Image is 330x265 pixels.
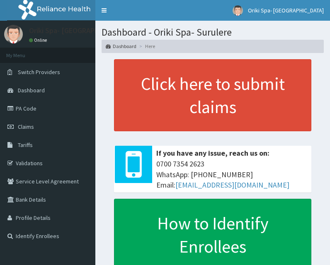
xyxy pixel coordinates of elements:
[102,27,324,38] h1: Dashboard - Oriki Spa- Surulere
[18,68,60,76] span: Switch Providers
[156,148,269,158] b: If you have any issue, reach us on:
[4,25,23,43] img: User Image
[233,5,243,16] img: User Image
[18,123,34,130] span: Claims
[18,87,45,94] span: Dashboard
[106,43,136,50] a: Dashboard
[137,43,155,50] li: Here
[114,59,311,131] a: Click here to submit claims
[29,37,49,43] a: Online
[248,7,324,14] span: Oriki Spa- [GEOGRAPHIC_DATA]
[175,180,289,190] a: [EMAIL_ADDRESS][DOMAIN_NAME]
[18,141,33,149] span: Tariffs
[156,159,307,190] span: 0700 7354 2623 WhatsApp: [PHONE_NUMBER] Email:
[29,27,130,34] p: Oriki Spa- [GEOGRAPHIC_DATA]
